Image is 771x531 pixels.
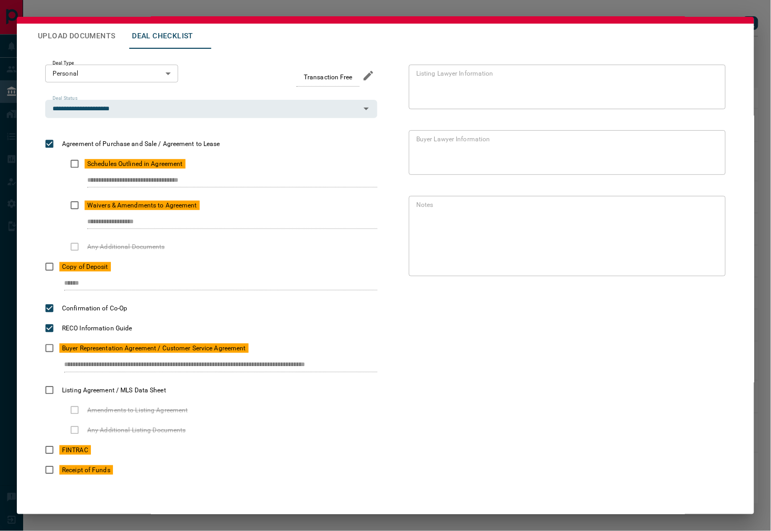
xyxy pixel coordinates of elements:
textarea: text field [416,135,714,171]
div: Personal [45,65,178,82]
span: Confirmation of Co-Op [59,304,130,313]
input: checklist input [64,277,355,290]
span: Agreement of Purchase and Sale / Agreement to Lease [59,139,223,149]
button: Open [359,101,374,116]
span: Amendments to Listing Agreement [85,405,191,415]
button: edit [359,67,377,85]
button: Upload Documents [29,24,124,49]
textarea: text field [416,201,714,272]
span: Receipt of Funds [59,465,113,475]
span: RECO Information Guide [59,324,135,333]
label: Deal Type [53,60,74,67]
span: Waivers & Amendments to Agreement [85,201,200,210]
input: checklist input [87,174,355,188]
textarea: text field [416,69,714,105]
span: Buyer Representation Agreement / Customer Service Agreement [59,343,249,353]
span: Copy of Deposit [59,262,111,272]
input: checklist input [64,358,355,372]
label: Deal Status [53,95,77,102]
span: Schedules Outlined in Agreement [85,159,186,169]
input: checklist input [87,215,355,229]
span: FINTRAC [59,445,91,455]
span: Any Additional Listing Documents [85,425,189,435]
span: Any Additional Documents [85,242,168,252]
span: Listing Agreement / MLS Data Sheet [59,386,169,395]
button: Deal Checklist [124,24,202,49]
